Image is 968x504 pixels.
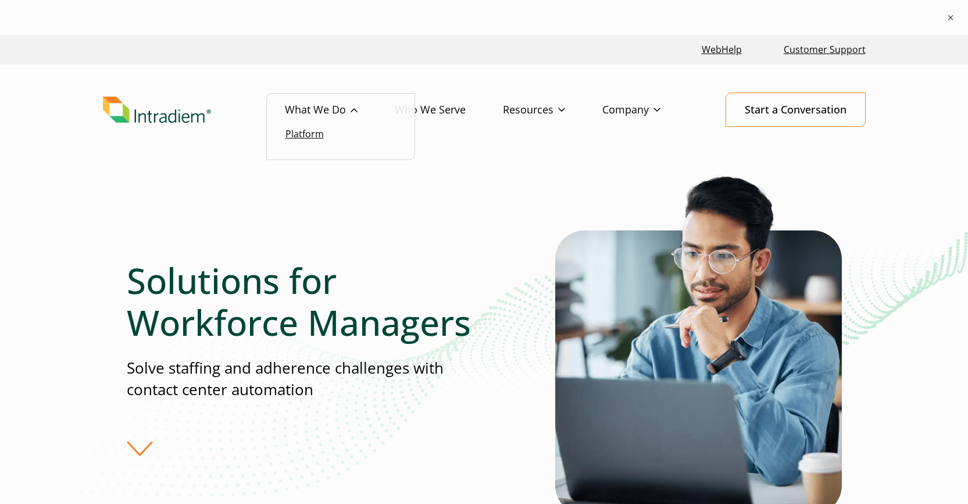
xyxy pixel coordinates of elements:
[285,127,324,140] a: Platform
[285,93,395,127] a: What We Do
[602,93,698,127] a: Company
[127,357,484,401] p: Solve staffing and adherence challenges with contact center automation
[726,93,866,127] a: Start a Conversation
[945,12,956,23] button: ×
[697,37,746,62] a: Link opens in a new window
[127,260,484,343] h1: Solutions for Workforce Managers
[395,93,503,127] a: Who We Serve
[503,93,602,127] a: Resources
[103,97,285,123] a: Link to homepage of Intradiem
[103,97,211,123] img: Intradiem
[779,37,870,62] a: Customer Support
